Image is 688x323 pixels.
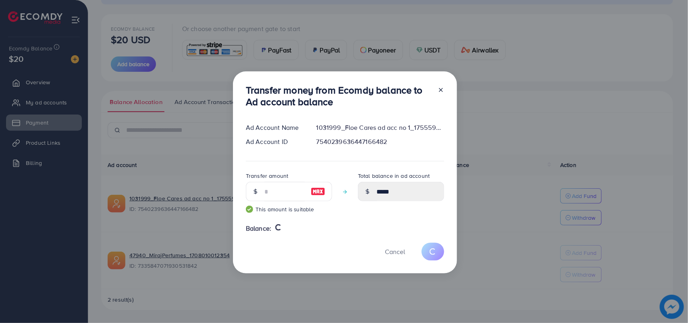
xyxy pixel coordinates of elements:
[239,123,310,132] div: Ad Account Name
[246,205,332,213] small: This amount is suitable
[246,224,271,233] span: Balance:
[310,123,451,132] div: 1031999_Floe Cares ad acc no 1_1755598915786
[311,187,325,196] img: image
[246,84,431,108] h3: Transfer money from Ecomdy balance to Ad account balance
[239,137,310,146] div: Ad Account ID
[385,247,405,256] span: Cancel
[358,172,430,180] label: Total balance in ad account
[246,172,288,180] label: Transfer amount
[246,206,253,213] img: guide
[310,137,451,146] div: 7540239636447166482
[375,243,415,260] button: Cancel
